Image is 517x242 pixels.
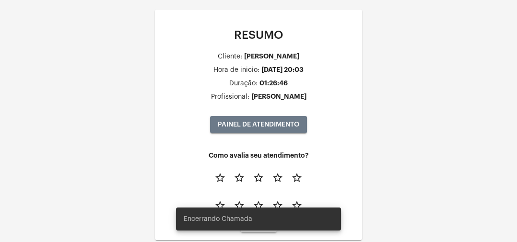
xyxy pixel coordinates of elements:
h4: Como avalia seu atendimento? [163,152,354,159]
mat-icon: star_border [291,172,303,184]
span: Encerrando Chamada [184,214,252,224]
div: 01:26:46 [259,80,288,87]
mat-icon: star_border [272,172,283,184]
div: Duração: [229,80,258,87]
div: Hora de inicio: [213,67,259,74]
div: [DATE] 20:03 [261,66,304,73]
button: PAINEL DE ATENDIMENTO [210,116,307,133]
p: RESUMO [163,29,354,41]
div: Cliente: [218,53,242,60]
mat-icon: star_border [214,172,226,184]
div: [PERSON_NAME] [244,53,299,60]
mat-icon: star_border [253,172,264,184]
span: PAINEL DE ATENDIMENTO [218,121,299,128]
mat-icon: star_border [234,172,245,184]
div: [PERSON_NAME] [251,93,306,100]
div: Profissional: [211,93,249,101]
